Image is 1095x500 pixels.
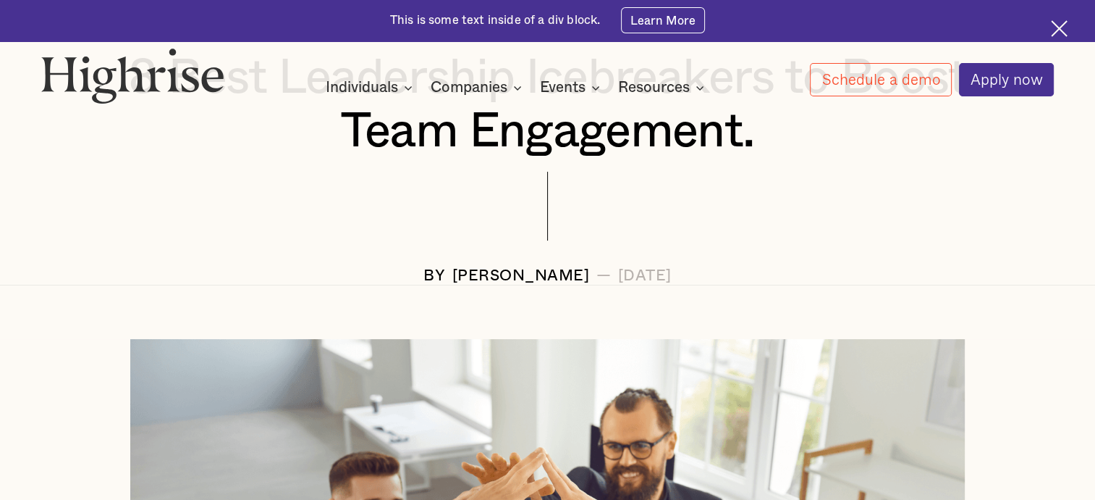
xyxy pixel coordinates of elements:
[618,79,690,96] div: Resources
[452,267,590,284] div: [PERSON_NAME]
[596,267,612,284] div: —
[540,79,585,96] div: Events
[1051,20,1067,37] img: Cross icon
[423,267,445,284] div: BY
[618,267,672,284] div: [DATE]
[390,12,601,29] div: This is some text inside of a div block.
[326,79,398,96] div: Individuals
[618,79,709,96] div: Resources
[41,48,224,103] img: Highrise logo
[540,79,604,96] div: Events
[326,79,417,96] div: Individuals
[431,79,507,96] div: Companies
[959,63,1054,96] a: Apply now
[431,79,526,96] div: Companies
[810,63,952,96] a: Schedule a demo
[621,7,706,33] a: Learn More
